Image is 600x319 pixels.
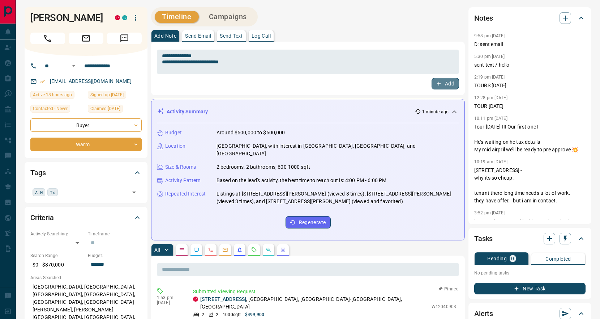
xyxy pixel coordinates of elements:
span: Signed up [DATE] [90,91,124,98]
p: Size & Rooms [165,163,196,171]
div: Activity Summary1 minute ago [157,105,459,118]
p: Send Email [185,33,211,38]
p: Activity Summary [167,108,208,116]
h2: Tags [30,167,46,179]
div: Tasks [474,230,586,247]
div: Buyer [30,118,142,132]
p: $499,900 [245,311,264,318]
div: Tags [30,164,142,181]
p: 2:19 pm [DATE] [474,75,505,80]
p: Search Range: [30,252,84,259]
span: Tx [50,189,55,196]
p: sent text / hello [474,61,586,69]
h2: Tasks [474,233,493,244]
p: [STREET_ADDRESS] - why its so cheap . tenant there long time needs a lot of work. they have offer... [474,167,586,205]
p: 10:19 am [DATE] [474,159,507,164]
p: 1:53 pm [157,295,182,300]
p: Log Call [252,33,271,38]
p: Repeated Interest [165,190,206,198]
p: 12:28 pm [DATE] [474,95,507,100]
p: Around $500,000 to $600,000 [217,129,285,137]
p: he texted great! and looking at the selection [474,218,586,225]
button: Open [69,62,78,70]
p: Add Note [154,33,176,38]
h1: [PERSON_NAME] [30,12,104,24]
div: Fri Feb 14 2025 [88,105,142,115]
svg: Agent Actions [280,247,286,253]
p: , [GEOGRAPHIC_DATA], [GEOGRAPHIC_DATA]-[GEOGRAPHIC_DATA], [GEOGRAPHIC_DATA] [200,295,428,311]
div: property.ca [193,297,198,302]
p: 0 [511,256,514,261]
p: 2 bedrooms, 2 bathrooms, 600-1000 sqft [217,163,310,171]
button: Campaigns [202,11,254,23]
p: Completed [545,256,571,261]
p: Areas Searched: [30,274,142,281]
p: All [154,247,160,252]
p: Budget [165,129,182,137]
span: Contacted - Never [33,105,68,112]
p: TOUR [DATE] [474,102,586,110]
p: $0 - $870,000 [30,259,84,271]
svg: Notes [179,247,185,253]
p: 2 [216,311,218,318]
p: Location [165,142,185,150]
a: [EMAIL_ADDRESS][DOMAIN_NAME] [50,78,132,84]
button: New Task [474,283,586,294]
p: No pending tasks [474,268,586,278]
p: Pending [487,256,507,261]
span: Call [30,33,65,44]
svg: Listing Alerts [237,247,243,253]
p: Listings at [STREET_ADDRESS][PERSON_NAME] (viewed 3 times), [STREET_ADDRESS][PERSON_NAME] (viewed... [217,190,459,205]
p: Submitted Viewing Request [193,288,456,295]
p: 1 minute ago [422,109,449,115]
span: Message [107,33,142,44]
p: Based on the lead's activity, the best time to reach out is: 4:00 PM - 6:00 PM [217,177,386,184]
div: Criteria [30,209,142,226]
p: Actively Searching: [30,231,84,237]
svg: Calls [208,247,214,253]
button: Pinned [438,286,459,292]
p: 9:58 pm [DATE] [474,33,505,38]
h2: Criteria [30,212,54,223]
div: Fri Sep 12 2025 [30,91,84,101]
div: Notes [474,9,586,27]
button: Timeline [155,11,199,23]
button: Add [432,78,459,89]
div: condos.ca [122,15,127,20]
p: W12040903 [432,303,456,310]
svg: Opportunities [266,247,271,253]
svg: Email Verified [40,79,45,84]
span: Email [69,33,103,44]
span: Active 18 hours ago [33,91,72,98]
button: Open [129,187,139,197]
button: Regenerate [286,216,331,228]
a: [STREET_ADDRESS] [200,296,246,302]
p: D: sent email [474,41,586,48]
p: Timeframe: [88,231,142,237]
div: Sun Jul 24 2016 [88,91,142,101]
p: [GEOGRAPHIC_DATA], with interest in [GEOGRAPHIC_DATA], [GEOGRAPHIC_DATA], and [GEOGRAPHIC_DATA] [217,142,459,158]
h2: Notes [474,12,493,24]
p: [DATE] [157,300,182,305]
p: 5:30 pm [DATE] [474,54,505,59]
p: Activity Pattern [165,177,201,184]
p: Tour [DATE] !!! Our first one ! He’s waiting on he tax details My mid airpril we’ll be ready to p... [474,123,586,154]
span: Claimed [DATE] [90,105,120,112]
svg: Lead Browsing Activity [193,247,199,253]
p: 10:11 pm [DATE] [474,116,507,121]
div: property.ca [115,15,120,20]
p: Budget: [88,252,142,259]
svg: Emails [222,247,228,253]
p: Send Text [220,33,243,38]
span: A:M [35,189,43,196]
p: 3:52 pm [DATE] [474,210,505,215]
p: TOURS [DATE] [474,82,586,89]
p: 1000 sqft [223,311,241,318]
p: 2 [202,311,204,318]
div: Warm [30,138,142,151]
svg: Requests [251,247,257,253]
